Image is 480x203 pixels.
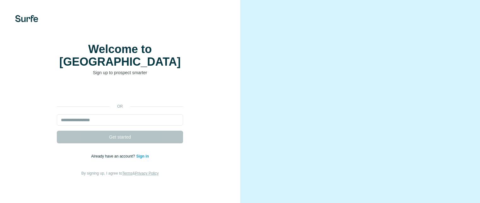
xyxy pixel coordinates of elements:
img: Surfe's logo [15,15,38,22]
a: Terms [122,171,133,176]
iframe: Sign in with Google Button [54,85,186,99]
p: or [110,104,130,109]
a: Privacy Policy [135,171,159,176]
p: Sign up to prospect smarter [57,69,183,76]
span: By signing up, I agree to & [81,171,159,176]
a: Sign in [136,154,149,158]
span: Already have an account? [91,154,136,158]
h1: Welcome to [GEOGRAPHIC_DATA] [57,43,183,68]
